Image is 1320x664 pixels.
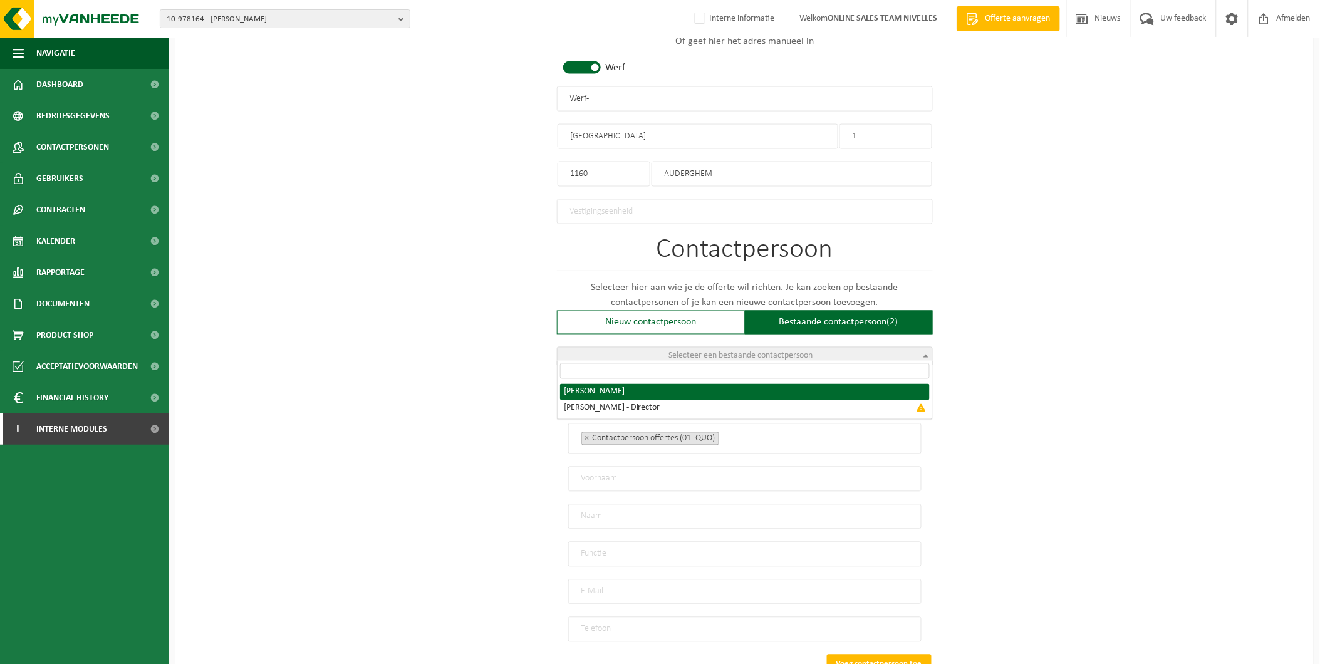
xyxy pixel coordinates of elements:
[568,504,922,529] input: Naam
[36,100,110,132] span: Bedrijfsgegevens
[652,162,932,187] input: Stad
[669,351,813,361] span: Selecteer een bestaande contactpersoon
[581,432,719,445] li: Contactpersoon offertes (01_QUO)
[982,13,1054,25] span: Offerte aanvragen
[160,9,410,28] button: 10-978164 - [PERSON_NAME]
[558,162,650,187] input: postcode
[606,63,626,73] label: Werf
[167,10,393,29] span: 10-978164 - [PERSON_NAME]
[557,311,745,335] div: Nieuw contactpersoon
[36,69,83,100] span: Dashboard
[36,257,85,288] span: Rapportage
[36,194,85,226] span: Contracten
[36,288,90,319] span: Documenten
[957,6,1060,31] a: Offerte aanvragen
[564,388,926,397] span: [PERSON_NAME]
[839,124,932,149] input: Nr
[36,382,108,413] span: Financial History
[13,413,24,445] span: I
[692,9,774,28] label: Interne informatie
[557,237,933,271] h1: Contactpersoon
[585,436,590,442] span: ×
[828,14,938,23] strong: ONLINE SALES TEAM NIVELLES
[564,404,917,413] span: [PERSON_NAME] - Director
[36,132,109,163] span: Contactpersonen
[36,319,93,351] span: Product Shop
[568,579,922,604] input: E-Mail
[568,467,922,492] input: Voornaam
[557,281,933,311] p: Selecteer hier aan wie je de offerte wil richten. Je kan zoeken op bestaande contactpersonen of j...
[36,413,107,445] span: Interne modules
[557,34,933,49] p: Of geef hier het adres manueel in
[557,86,933,112] input: Naam
[745,311,933,335] div: Bestaande contactpersoon
[568,617,922,642] input: Telefoon
[36,163,83,194] span: Gebruikers
[36,226,75,257] span: Kalender
[557,199,933,224] input: Vestigingseenheid
[887,318,898,328] span: (2)
[36,38,75,69] span: Navigatie
[36,351,138,382] span: Acceptatievoorwaarden
[568,542,922,567] input: Functie
[558,124,838,149] input: Straat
